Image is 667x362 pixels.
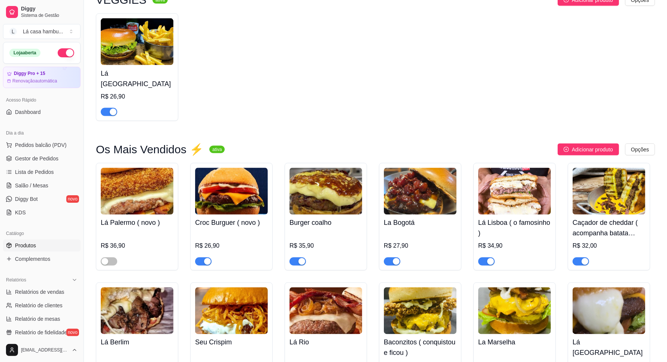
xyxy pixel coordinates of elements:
span: plus-circle [564,147,569,152]
img: product-image [573,168,645,215]
button: [EMAIL_ADDRESS][DOMAIN_NAME] [3,341,81,359]
div: Loja aberta [9,49,40,57]
h4: Lá [GEOGRAPHIC_DATA] [573,337,645,358]
img: product-image [195,287,268,334]
a: Complementos [3,253,81,265]
button: Select a team [3,24,81,39]
span: Complementos [15,255,50,263]
h4: Croc Burguer ( novo ) [195,218,268,228]
span: Diggy [21,6,78,12]
h3: Os Mais Vendidos ⚡️ [96,145,203,154]
a: Relatório de mesas [3,313,81,325]
div: R$ 32,00 [573,242,645,251]
img: product-image [478,287,551,334]
span: Dashboard [15,108,41,116]
div: Catálogo [3,227,81,239]
div: Acesso Rápido [3,94,81,106]
span: Gestor de Pedidos [15,155,58,162]
div: R$ 34,90 [478,242,551,251]
span: Pedidos balcão (PDV) [15,141,67,149]
span: Produtos [15,242,36,249]
a: Diggy Pro + 15Renovaçãoautomática [3,67,81,88]
span: L [9,28,17,35]
span: Relatório de mesas [15,315,60,323]
button: Alterar Status [58,48,74,57]
h4: Lá Palermo ( novo ) [101,218,173,228]
h4: La Bogotá [384,218,457,228]
div: R$ 35,90 [289,242,362,251]
a: Relatórios de vendas [3,286,81,298]
button: Adicionar produto [558,144,619,156]
a: Lista de Pedidos [3,166,81,178]
a: Produtos [3,239,81,251]
h4: Lá Berlim [101,337,173,348]
img: product-image [101,287,173,334]
img: product-image [384,287,457,334]
div: Lá casa hambu ... [23,28,63,35]
span: [EMAIL_ADDRESS][DOMAIN_NAME] [21,347,69,353]
img: product-image [101,168,173,215]
button: Opções [625,144,655,156]
h4: Lá Lisboa ( o famosinho ) [478,218,551,239]
span: Lista de Pedidos [15,168,54,176]
img: product-image [289,287,362,334]
div: R$ 26,90 [195,242,268,251]
a: DiggySistema de Gestão [3,3,81,21]
sup: ativa [209,146,225,153]
div: Dia a dia [3,127,81,139]
button: Pedidos balcão (PDV) [3,139,81,151]
span: Sistema de Gestão [21,12,78,18]
span: Diggy Bot [15,195,38,203]
article: Diggy Pro + 15 [14,71,45,76]
h4: Burger coalho [289,218,362,228]
h4: Lá Rio [289,337,362,348]
span: Salão / Mesas [15,182,48,189]
span: Relatório de fidelidade [15,329,67,336]
h4: Caçador de cheddar ( acompanha batata crinkle) [573,218,645,239]
img: product-image [384,168,457,215]
img: product-image [478,168,551,215]
a: Dashboard [3,106,81,118]
span: Relatórios [6,277,26,283]
img: product-image [289,168,362,215]
img: product-image [195,168,268,215]
h4: Lá [GEOGRAPHIC_DATA] [101,68,173,89]
a: Relatório de clientes [3,299,81,311]
article: Renovação automática [12,78,57,84]
span: KDS [15,209,26,216]
div: R$ 36,90 [101,242,173,251]
span: Opções [631,145,649,154]
h4: La Marselha [478,337,551,348]
a: Relatório de fidelidadenovo [3,326,81,338]
div: R$ 27,90 [384,242,457,251]
img: product-image [101,18,173,65]
span: Relatório de clientes [15,302,63,309]
a: Gestor de Pedidos [3,153,81,165]
a: KDS [3,206,81,218]
div: R$ 26,90 [101,92,173,101]
h4: Seu Crispim [195,337,268,348]
a: Diggy Botnovo [3,193,81,205]
h4: Baconzitos ( conquistou e ficou ) [384,337,457,358]
span: Adicionar produto [572,145,613,154]
span: Relatórios de vendas [15,288,64,296]
img: product-image [573,287,645,334]
a: Salão / Mesas [3,180,81,191]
